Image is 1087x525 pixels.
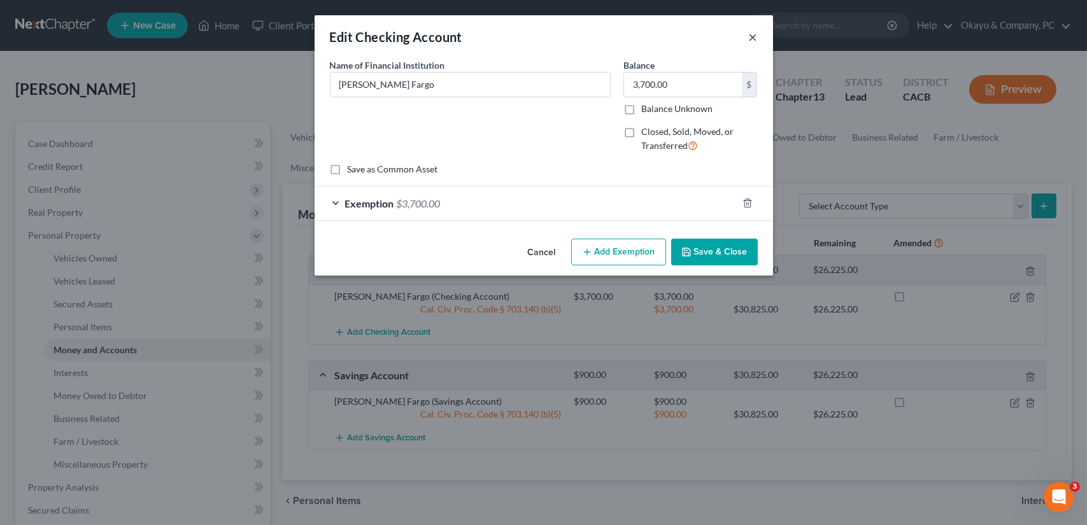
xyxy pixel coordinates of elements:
[624,73,742,97] input: 0.00
[671,239,758,265] button: Save & Close
[397,197,441,209] span: $3,700.00
[348,163,438,176] label: Save as Common Asset
[749,29,758,45] button: ×
[518,240,566,265] button: Cancel
[330,60,445,71] span: Name of Financial Institution
[641,126,734,151] span: Closed, Sold, Moved, or Transferred
[345,197,394,209] span: Exemption
[641,102,713,115] label: Balance Unknown
[330,73,610,97] input: Enter name...
[330,28,462,46] div: Edit Checking Account
[1070,482,1080,492] span: 3
[571,239,666,265] button: Add Exemption
[742,73,757,97] div: $
[623,59,655,72] label: Balance
[1044,482,1074,512] iframe: Intercom live chat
